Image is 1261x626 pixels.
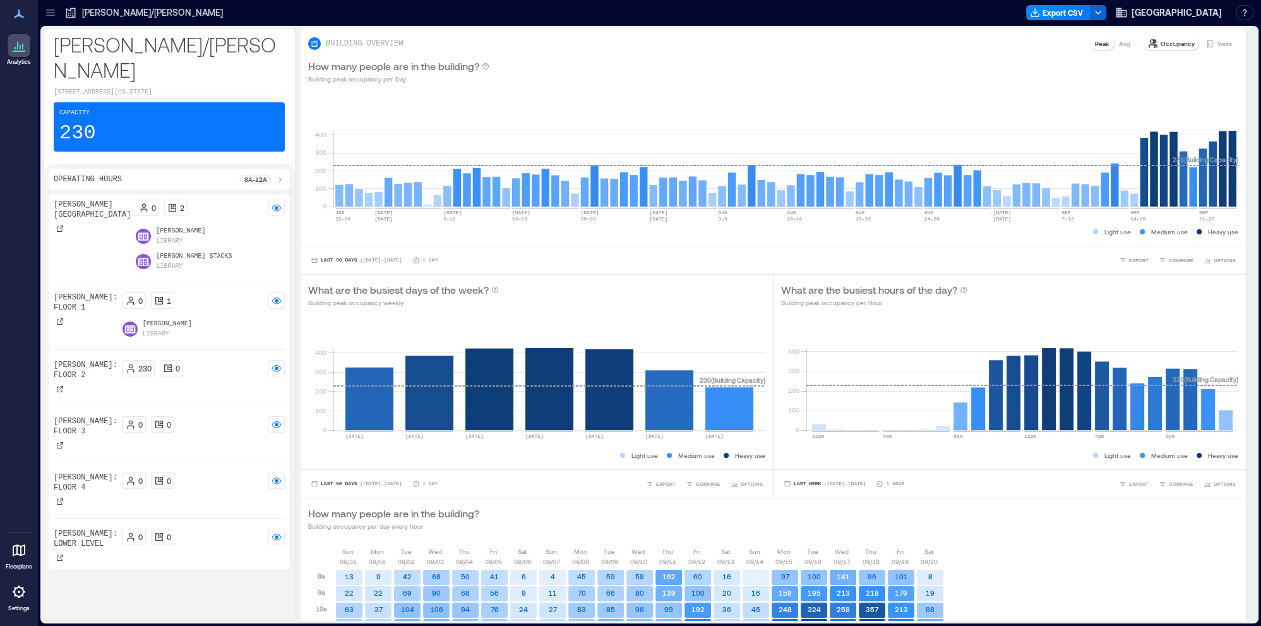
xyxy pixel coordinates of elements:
p: Thu [458,546,470,557]
p: Sun [749,546,760,557]
p: 230 [138,363,152,373]
text: 20-26 [581,216,596,222]
a: Analytics [3,30,35,69]
text: [DATE] [374,210,393,215]
p: Heavy use [735,450,765,460]
p: How many people are in the building? [308,506,479,521]
p: 230 [59,121,96,146]
p: Thu [662,546,673,557]
text: 8am [953,433,963,439]
tspan: 300 [315,368,326,375]
p: Sun [342,546,354,557]
text: SEP [1199,210,1209,215]
a: Settings [4,577,34,616]
p: Analytics [7,58,31,66]
button: Last 90 Days |[DATE]-[DATE] [308,478,405,490]
text: 13 [345,572,354,581]
text: 100 [691,589,705,597]
button: OPTIONS [1201,478,1238,490]
text: 22 [345,589,354,597]
p: Mon [371,546,384,557]
p: 09/15 [775,557,792,567]
text: 17-23 [856,216,871,222]
p: 1 Hour [886,480,904,488]
p: Sat [518,546,527,557]
span: OPTIONS [1214,256,1236,264]
p: 09/06 [514,557,531,567]
text: [DATE] [405,433,424,439]
p: Building occupancy per day every hour [308,521,479,531]
p: 09/13 [717,557,734,567]
text: 20 [722,589,731,597]
tspan: 100 [315,184,326,192]
text: [DATE] [374,216,393,222]
p: 1 Day [422,480,438,488]
text: 45 [751,605,760,613]
p: 0 [167,476,171,486]
span: EXPORT [1129,256,1149,264]
text: 22-28 [335,216,350,222]
span: COMPARE [1169,256,1193,264]
button: OPTIONS [1201,254,1238,267]
text: 100 [808,572,821,581]
p: Wed [631,546,645,557]
p: [PERSON_NAME]: Floor 3 [54,416,117,436]
p: 0 [138,532,143,542]
text: [DATE] [345,433,364,439]
text: 4 [551,572,555,581]
text: 213 [895,605,908,613]
button: [GEOGRAPHIC_DATA] [1111,3,1226,23]
p: Tue [400,546,412,557]
text: 27 [549,605,558,613]
text: 90 [432,589,441,597]
text: 70 [578,589,586,597]
text: 24-30 [924,216,940,222]
text: 11 [548,589,557,597]
p: 09/04 [456,557,473,567]
button: COMPARE [1156,254,1196,267]
text: 12pm [1024,433,1036,439]
p: What are the busiest days of the week? [308,282,489,298]
text: 36 [722,605,731,613]
p: Avg [1119,39,1130,49]
span: EXPORT [656,480,676,488]
text: AUG [787,210,796,215]
text: 10-16 [787,216,802,222]
p: 09/19 [892,557,909,567]
button: Last Week |[DATE]-[DATE] [781,478,868,490]
p: How many people are in the building? [308,59,479,74]
p: [PERSON_NAME][GEOGRAPHIC_DATA] [54,200,131,220]
text: 258 [837,605,850,613]
p: 09/02 [398,557,415,567]
p: [PERSON_NAME]: Floor 1 [54,292,117,313]
span: EXPORT [1129,480,1149,488]
text: 56 [490,589,499,597]
p: Operating Hours [54,174,122,184]
p: Wed [428,546,442,557]
text: 159 [779,589,792,597]
p: Tue [604,546,615,557]
text: 106 [430,605,443,613]
p: Medium use [1151,450,1188,460]
p: Building peak occupancy per Hour [781,298,967,308]
p: 08/31 [340,557,357,567]
text: 19 [926,589,935,597]
p: 1 Day [422,256,438,264]
text: 16 [722,572,731,581]
text: 139 [662,589,676,597]
text: 96 [868,572,876,581]
text: 9 [522,589,526,597]
text: [DATE] [465,433,484,439]
text: 68 [461,589,470,597]
p: 09/12 [688,557,705,567]
p: What are the busiest hours of the day? [781,282,957,298]
text: SEP [1130,210,1140,215]
text: 42 [403,572,412,581]
button: COMPARE [683,478,723,490]
text: [DATE] [525,433,544,439]
p: 09/11 [659,557,676,567]
text: 60 [693,572,702,581]
p: 8a - 12a [244,174,267,184]
p: Fri [490,546,497,557]
text: 45 [577,572,586,581]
